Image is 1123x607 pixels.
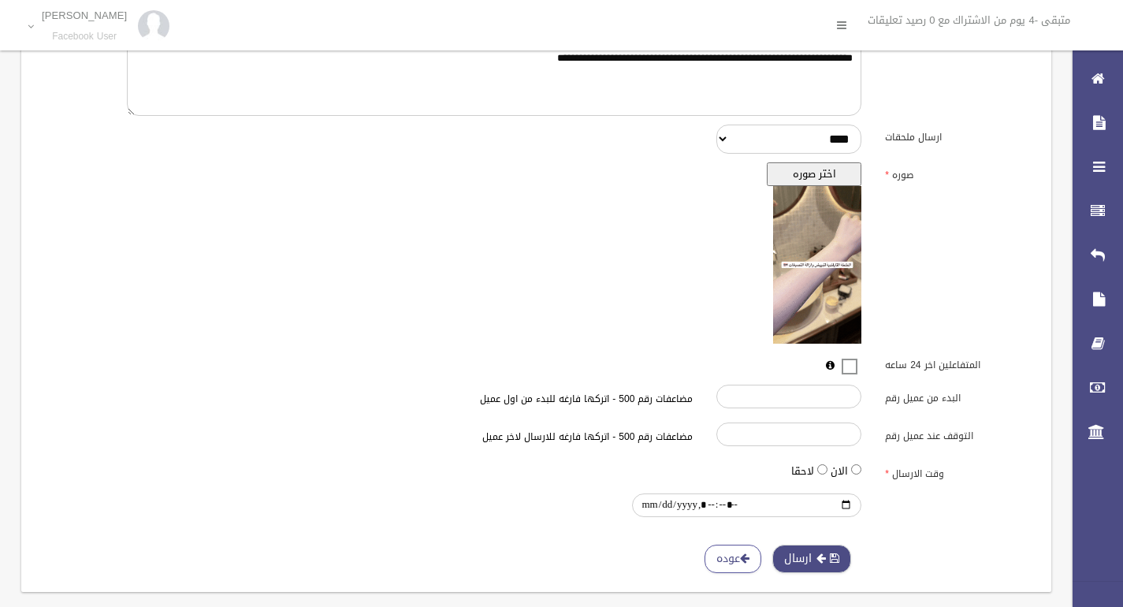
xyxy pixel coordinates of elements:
p: [PERSON_NAME] [42,9,127,21]
label: الان [831,462,848,481]
button: ارسال [772,545,851,574]
button: اختر صوره [767,162,861,186]
label: لاحقا [791,462,814,481]
label: البدء من عميل رقم [873,385,1042,407]
label: المتفاعلين اخر 24 ساعه [873,352,1042,374]
img: معاينه الصوره [773,186,861,344]
label: التوقف عند عميل رقم [873,423,1042,445]
a: عوده [705,545,761,574]
label: وقت الارسال [873,461,1042,483]
label: صوره [873,162,1042,184]
h6: مضاعفات رقم 500 - اتركها فارغه للبدء من اول عميل [296,394,694,404]
small: Facebook User [42,31,127,43]
img: 84628273_176159830277856_972693363922829312_n.jpg [138,10,169,42]
label: ارسال ملحقات [873,125,1042,147]
h6: مضاعفات رقم 500 - اتركها فارغه للارسال لاخر عميل [296,432,694,442]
